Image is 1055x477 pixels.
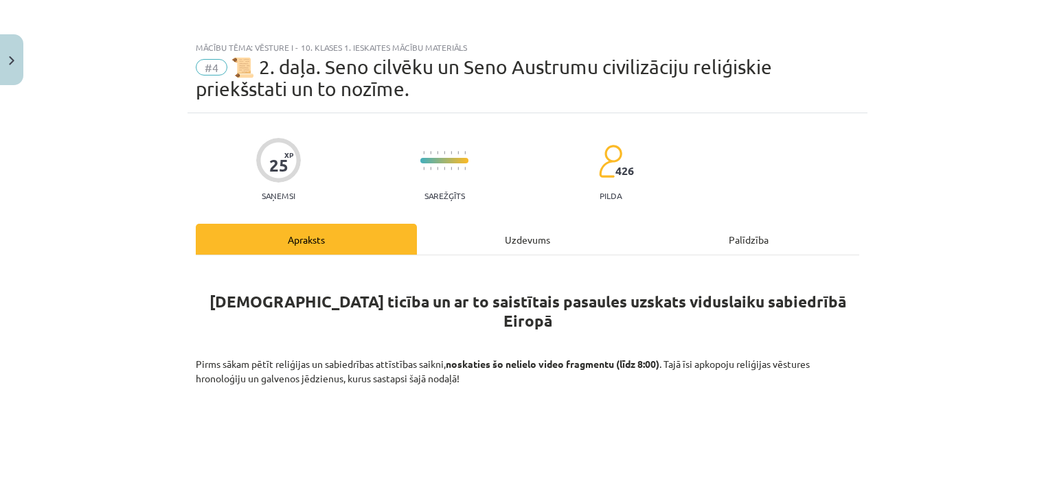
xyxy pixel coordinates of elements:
p: pilda [600,191,622,200]
img: students-c634bb4e5e11cddfef0936a35e636f08e4e9abd3cc4e673bd6f9a4125e45ecb1.svg [598,144,622,178]
div: 25 [269,156,288,175]
img: icon-short-line-57e1e144782c952c97e751825c79c345078a6d821885a25fce030b3d8c18986b.svg [423,167,424,170]
strong: noskaties šo nelielo video fragmentu (līdz 8:00) [446,358,659,370]
strong: [DEMOGRAPHIC_DATA] ticība un ar to saistītais pasaules uzskats viduslaiku sabiedrībā Eiropā [209,292,846,331]
span: #4 [196,59,227,75]
span: 426 [615,165,634,177]
div: Palīdzība [638,224,859,255]
img: icon-short-line-57e1e144782c952c97e751825c79c345078a6d821885a25fce030b3d8c18986b.svg [457,167,459,170]
p: Pirms sākam pētīt reliģijas un sabiedrības attīstības saikni, . Tajā īsi apkopoju reliģijas vēstu... [196,357,859,386]
img: icon-short-line-57e1e144782c952c97e751825c79c345078a6d821885a25fce030b3d8c18986b.svg [423,151,424,154]
img: icon-short-line-57e1e144782c952c97e751825c79c345078a6d821885a25fce030b3d8c18986b.svg [430,167,431,170]
span: 📜 2. daļa. Seno cilvēku un Seno Austrumu civilizāciju reliģiskie priekšstati un to nozīme. [196,56,772,100]
img: icon-short-line-57e1e144782c952c97e751825c79c345078a6d821885a25fce030b3d8c18986b.svg [437,151,438,154]
p: Saņemsi [256,191,301,200]
img: icon-short-line-57e1e144782c952c97e751825c79c345078a6d821885a25fce030b3d8c18986b.svg [444,167,445,170]
div: Apraksts [196,224,417,255]
span: XP [284,151,293,159]
img: icon-short-line-57e1e144782c952c97e751825c79c345078a6d821885a25fce030b3d8c18986b.svg [444,151,445,154]
img: icon-short-line-57e1e144782c952c97e751825c79c345078a6d821885a25fce030b3d8c18986b.svg [451,167,452,170]
p: Sarežģīts [424,191,465,200]
div: Mācību tēma: Vēsture i - 10. klases 1. ieskaites mācību materiāls [196,43,859,52]
img: icon-short-line-57e1e144782c952c97e751825c79c345078a6d821885a25fce030b3d8c18986b.svg [430,151,431,154]
div: Uzdevums [417,224,638,255]
img: icon-close-lesson-0947bae3869378f0d4975bcd49f059093ad1ed9edebbc8119c70593378902aed.svg [9,56,14,65]
img: icon-short-line-57e1e144782c952c97e751825c79c345078a6d821885a25fce030b3d8c18986b.svg [464,167,466,170]
img: icon-short-line-57e1e144782c952c97e751825c79c345078a6d821885a25fce030b3d8c18986b.svg [451,151,452,154]
img: icon-short-line-57e1e144782c952c97e751825c79c345078a6d821885a25fce030b3d8c18986b.svg [464,151,466,154]
img: icon-short-line-57e1e144782c952c97e751825c79c345078a6d821885a25fce030b3d8c18986b.svg [457,151,459,154]
img: icon-short-line-57e1e144782c952c97e751825c79c345078a6d821885a25fce030b3d8c18986b.svg [437,167,438,170]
